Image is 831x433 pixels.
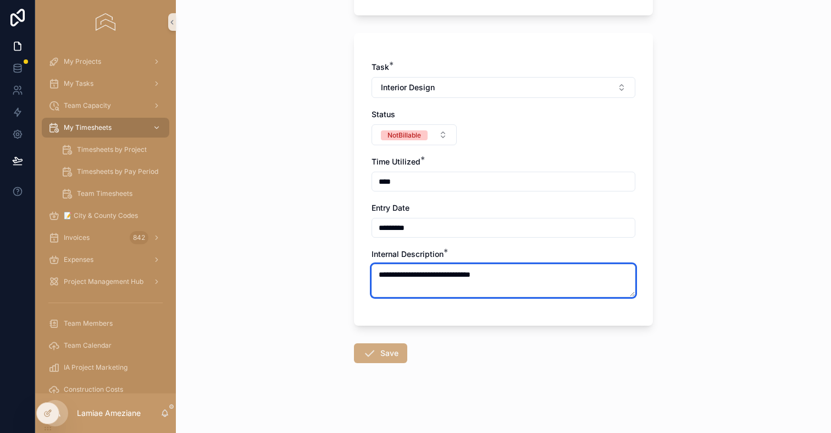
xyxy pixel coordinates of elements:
[64,123,112,132] span: My Timesheets
[55,162,169,182] a: Timesheets by Pay Period
[42,96,169,116] a: Team Capacity
[55,140,169,160] a: Timesheets by Project
[42,228,169,248] a: Invoices842
[64,255,93,264] span: Expenses
[55,184,169,204] a: Team Timesheets
[64,101,111,110] span: Team Capacity
[42,206,169,226] a: 📝 City & County Codes
[64,363,128,372] span: IA Project Marketing
[96,13,115,31] img: App logo
[42,314,169,333] a: Team Members
[381,82,435,93] span: Interior Design
[77,189,132,198] span: Team Timesheets
[387,130,421,140] div: NotBillable
[42,336,169,355] a: Team Calendar
[42,380,169,399] a: Construction Costs
[42,74,169,94] a: My Tasks
[372,203,409,212] span: Entry Date
[372,157,420,166] span: Time Utilized
[64,211,138,220] span: 📝 City & County Codes
[64,341,112,350] span: Team Calendar
[77,167,158,176] span: Timesheets by Pay Period
[64,277,143,286] span: Project Management Hub
[130,231,148,244] div: 842
[372,124,457,145] button: Select Button
[42,358,169,377] a: IA Project Marketing
[64,319,113,328] span: Team Members
[372,77,635,98] button: Select Button
[42,250,169,270] a: Expenses
[354,343,407,363] button: Save
[42,52,169,72] a: My Projects
[77,145,147,154] span: Timesheets by Project
[77,408,141,419] p: Lamiae Ameziane
[372,249,444,259] span: Internal Description
[64,233,90,242] span: Invoices
[64,57,101,66] span: My Projects
[64,385,123,394] span: Construction Costs
[372,62,389,72] span: Task
[64,79,93,88] span: My Tasks
[42,118,169,138] a: My Timesheets
[372,109,395,119] span: Status
[35,44,176,393] div: scrollable content
[42,272,169,292] a: Project Management Hub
